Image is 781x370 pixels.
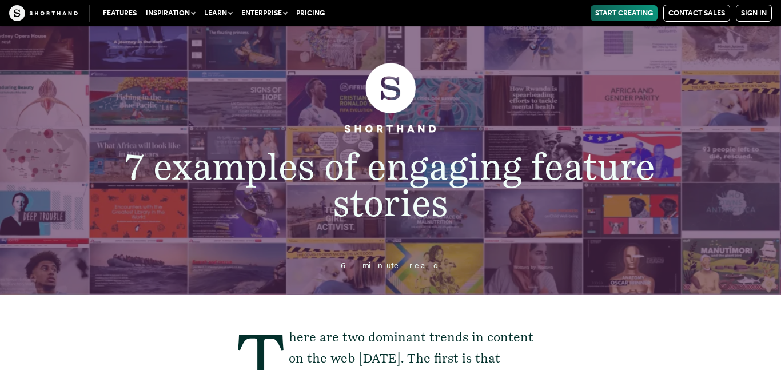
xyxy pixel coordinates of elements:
a: Start Creating [591,5,658,21]
a: Contact Sales [663,5,730,22]
span: 6 minute read [341,261,440,270]
a: Features [98,5,141,21]
button: Inspiration [141,5,200,21]
button: Learn [200,5,237,21]
span: 7 examples of engaging feature stories [125,145,655,225]
img: The Craft [9,5,78,21]
a: Sign in [736,5,772,22]
a: Pricing [292,5,329,21]
button: Enterprise [237,5,292,21]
